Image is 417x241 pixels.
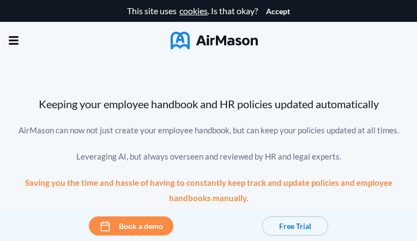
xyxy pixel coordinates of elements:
[266,7,290,16] button: Accept cookies
[8,149,409,164] div: Leveraging AI, but always overseen and reviewed by HR and legal experts.
[89,216,173,236] button: Book a demo
[179,6,208,16] a: cookies
[171,32,258,49] img: AirMason Logo
[17,175,400,205] div: Saving you the time and hassle of having to constantly keep track and update policies and employe...
[262,216,328,236] button: Free Trial
[8,85,409,111] div: Keeping your employee handbook and HR policies updated automatically
[8,122,409,138] div: AirMason can now not just create your employee handbook, but can keep your policies updated at al...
